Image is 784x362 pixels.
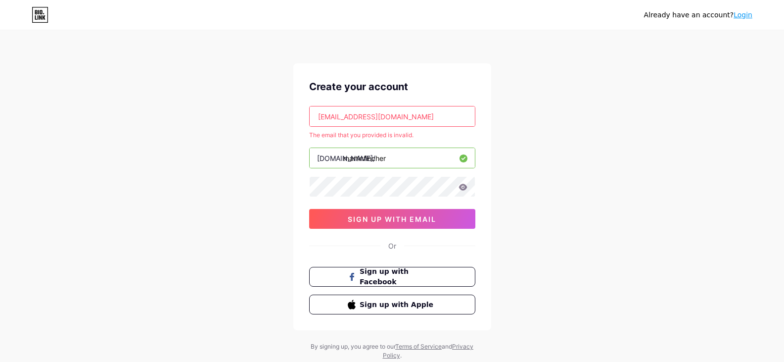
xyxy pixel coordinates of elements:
[388,241,396,251] div: Or
[308,342,476,360] div: By signing up, you agree to our and .
[734,11,752,19] a: Login
[395,343,442,350] a: Terms of Service
[310,148,475,168] input: username
[309,131,475,140] div: The email that you provided is invalid.
[309,79,475,94] div: Create your account
[360,300,436,310] span: Sign up with Apple
[309,295,475,314] button: Sign up with Apple
[317,153,375,163] div: [DOMAIN_NAME]/
[360,266,436,287] span: Sign up with Facebook
[348,215,436,223] span: sign up with email
[644,10,752,20] div: Already have an account?
[309,267,475,287] button: Sign up with Facebook
[310,106,475,126] input: Email
[309,209,475,229] button: sign up with email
